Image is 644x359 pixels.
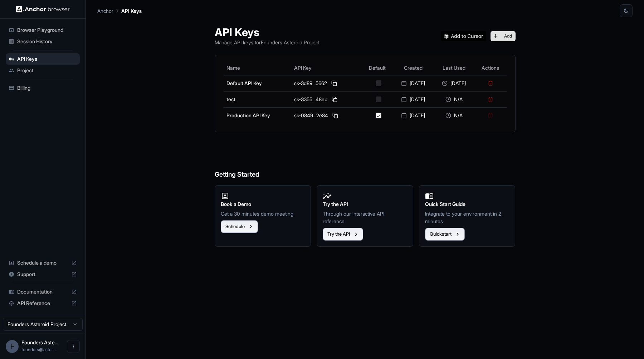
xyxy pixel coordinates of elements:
div: Browser Playground [6,24,80,36]
button: Copy API key [330,95,339,104]
span: Support [17,271,68,278]
img: Add anchorbrowser MCP server to Cursor [441,31,486,41]
th: Default [362,61,393,75]
div: Support [6,269,80,280]
div: API Keys [6,53,80,65]
div: API Reference [6,297,80,309]
td: test [224,91,292,107]
span: Founders Asteroid [21,339,58,345]
div: sk-3355...48eb [294,95,359,104]
p: Through our interactive API reference [323,210,407,225]
div: [DATE] [396,80,431,87]
span: Documentation [17,288,68,295]
p: Manage API keys for Founders Asteroid Project [215,39,319,46]
span: Browser Playground [17,26,77,34]
span: Billing [17,84,77,92]
h2: Quick Start Guide [425,200,509,208]
div: Project [6,65,80,76]
div: Session History [6,36,80,47]
div: [DATE] [436,80,472,87]
p: Anchor [97,7,113,15]
span: Session History [17,38,77,45]
button: Try the API [323,228,363,241]
div: N/A [436,112,472,119]
div: [DATE] [396,112,431,119]
th: Name [224,61,292,75]
span: Schedule a demo [17,259,68,266]
div: N/A [436,96,472,103]
th: Last Used [434,61,474,75]
p: API Keys [121,7,142,15]
span: API Reference [17,300,68,307]
div: Schedule a demo [6,257,80,269]
div: Billing [6,82,80,94]
p: Get a 30 minutes demo meeting [221,210,305,217]
button: Open menu [67,340,80,353]
h1: API Keys [215,26,319,39]
h2: Try the API [323,200,407,208]
button: Quickstart [425,228,465,241]
div: sk-3d89...5662 [294,79,359,88]
th: Actions [474,61,506,75]
button: Copy API key [331,111,340,120]
th: Created [393,61,434,75]
button: Copy API key [330,79,338,88]
h6: Getting Started [215,141,516,180]
td: Production API Key [224,107,292,123]
td: Default API Key [224,75,292,91]
span: Project [17,67,77,74]
div: F [6,340,19,353]
span: API Keys [17,55,77,63]
h2: Book a Demo [221,200,305,208]
div: sk-0849...2e84 [294,111,359,120]
img: Anchor Logo [16,6,70,13]
nav: breadcrumb [97,7,142,15]
p: Integrate to your environment in 2 minutes [425,210,509,225]
th: API Key [291,61,362,75]
button: Schedule [221,220,258,233]
div: [DATE] [396,96,431,103]
button: Add [491,31,516,41]
div: Documentation [6,286,80,297]
span: founders@asteroid.ai [21,347,56,352]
